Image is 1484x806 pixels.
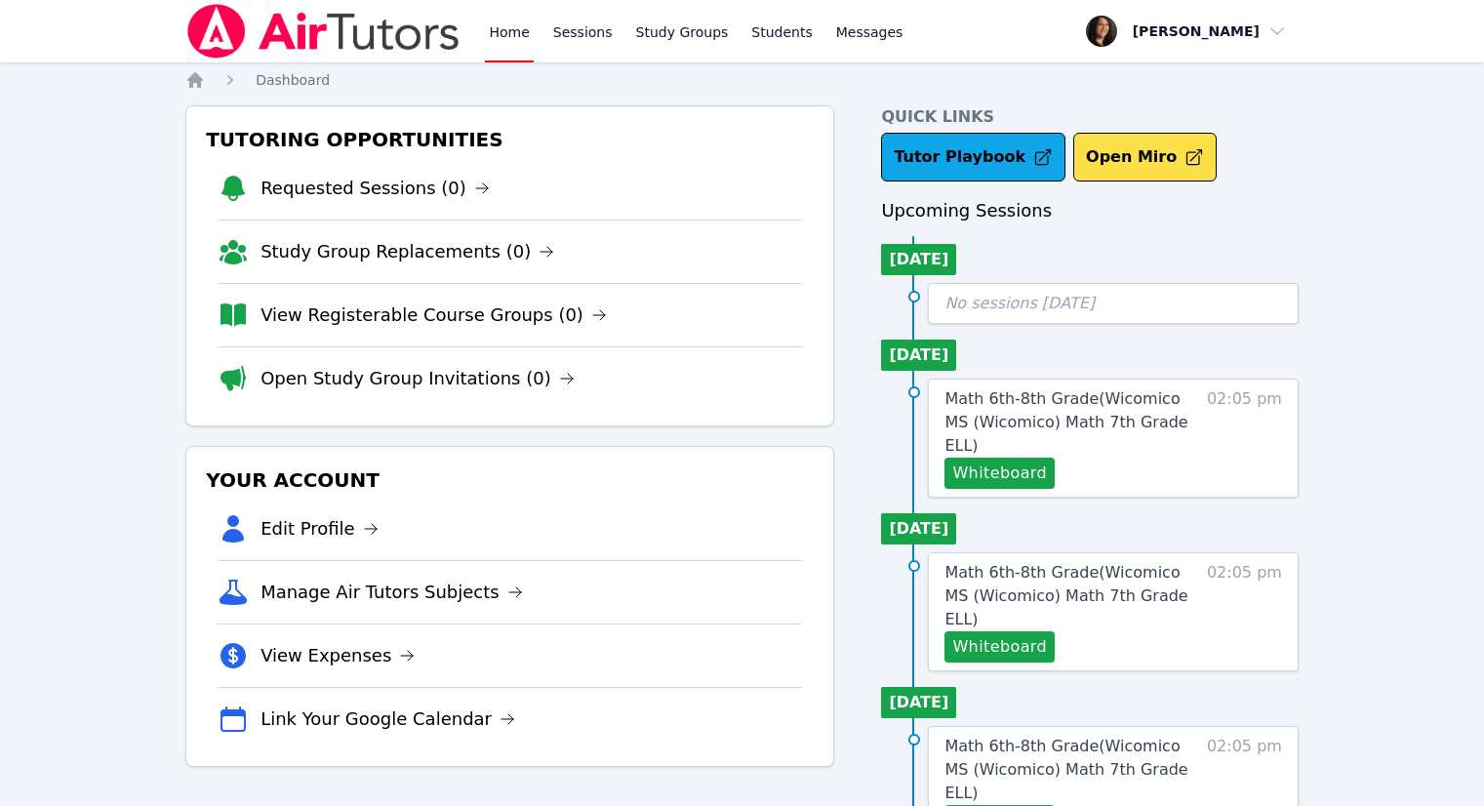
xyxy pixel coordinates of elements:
a: Study Group Replacements (0) [261,238,554,265]
span: Math 6th-8th Grade ( Wicomico MS (Wicomico) Math 7th Grade ELL ) [944,563,1187,628]
span: 02:05 pm [1207,387,1282,489]
a: Math 6th-8th Grade(Wicomico MS (Wicomico) Math 7th Grade ELL) [944,561,1197,631]
span: Dashboard [256,72,330,88]
a: Dashboard [256,70,330,90]
a: Link Your Google Calendar [261,705,515,733]
h3: Your Account [202,463,818,498]
a: Edit Profile [261,515,379,543]
img: Air Tutors [185,4,461,59]
a: Math 6th-8th Grade(Wicomico MS (Wicomico) Math 7th Grade ELL) [944,387,1197,458]
a: Requested Sessions (0) [261,175,490,202]
span: 02:05 pm [1207,561,1282,663]
h4: Quick Links [881,105,1299,129]
a: View Expenses [261,642,415,669]
li: [DATE] [881,687,956,718]
button: Whiteboard [944,631,1055,663]
li: [DATE] [881,340,956,371]
a: Open Study Group Invitations (0) [261,365,575,392]
span: No sessions [DATE] [944,294,1095,312]
a: View Registerable Course Groups (0) [261,302,607,329]
li: [DATE] [881,244,956,275]
a: Math 6th-8th Grade(Wicomico MS (Wicomico) Math 7th Grade ELL) [944,735,1197,805]
span: Messages [836,22,903,42]
a: Tutor Playbook [881,133,1065,181]
button: Whiteboard [944,458,1055,489]
nav: Breadcrumb [185,70,1299,90]
span: Math 6th-8th Grade ( Wicomico MS (Wicomico) Math 7th Grade ELL ) [944,737,1187,802]
button: Open Miro [1073,133,1217,181]
span: Math 6th-8th Grade ( Wicomico MS (Wicomico) Math 7th Grade ELL ) [944,389,1187,455]
li: [DATE] [881,513,956,544]
h3: Upcoming Sessions [881,197,1299,224]
a: Manage Air Tutors Subjects [261,579,523,606]
h3: Tutoring Opportunities [202,122,818,157]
